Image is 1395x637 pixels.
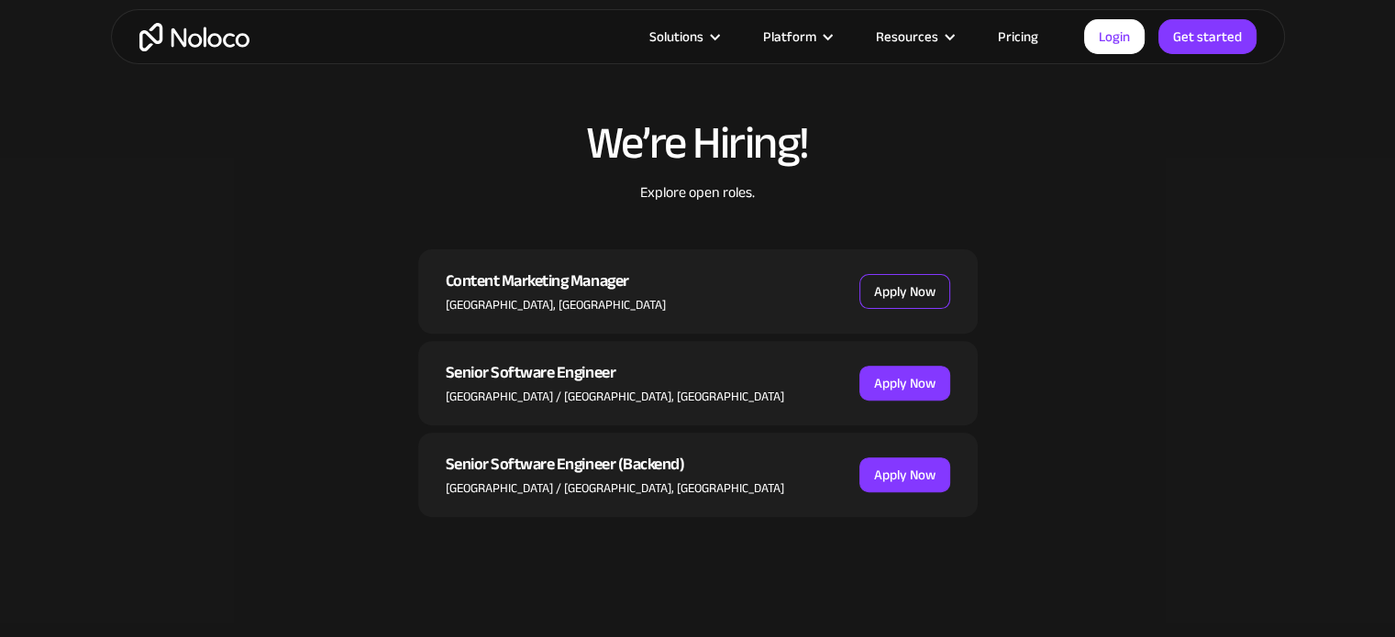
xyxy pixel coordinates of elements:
[1084,19,1145,54] a: Login
[763,25,816,49] div: Platform
[446,295,666,315] div: [GEOGRAPHIC_DATA], [GEOGRAPHIC_DATA]
[853,25,975,49] div: Resources
[446,359,784,387] div: Senior Software Engineer
[1158,19,1257,54] a: Get started
[418,118,978,168] h2: We’re Hiring!
[446,387,784,407] div: [GEOGRAPHIC_DATA] / [GEOGRAPHIC_DATA], [GEOGRAPHIC_DATA]
[446,451,784,478] div: Senior Software Engineer (Backend)
[859,457,950,492] a: Apply Now
[975,25,1061,49] a: Pricing
[740,25,853,49] div: Platform
[876,25,938,49] div: Resources
[626,25,740,49] div: Solutions
[446,478,784,499] div: [GEOGRAPHIC_DATA] / [GEOGRAPHIC_DATA], [GEOGRAPHIC_DATA]
[859,366,950,401] a: Apply Now
[446,268,666,295] div: Content Marketing Manager
[139,23,249,51] a: home
[859,274,950,309] a: Apply Now
[649,25,703,49] div: Solutions
[418,181,978,249] div: Explore open roles.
